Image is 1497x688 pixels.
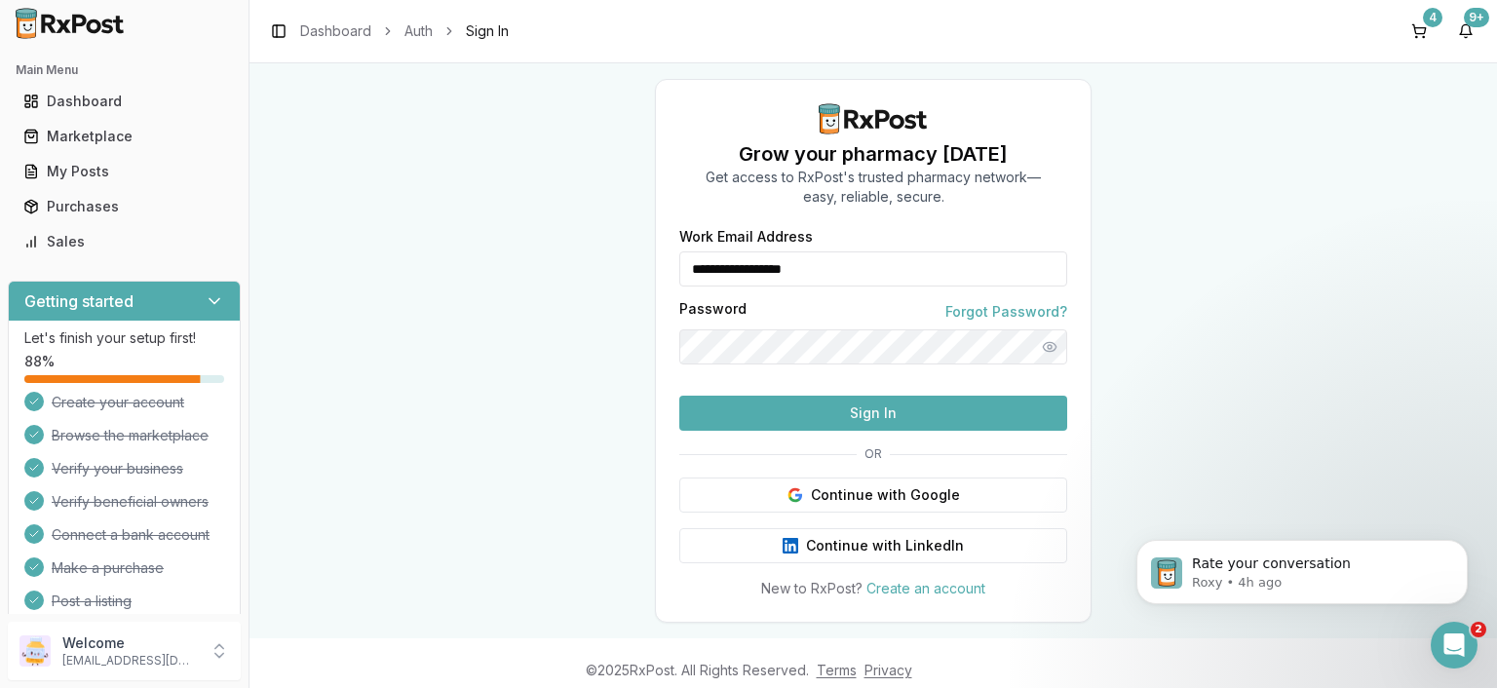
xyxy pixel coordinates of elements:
[866,580,985,596] a: Create an account
[817,662,857,678] a: Terms
[8,121,241,152] button: Marketplace
[8,156,241,187] button: My Posts
[1423,8,1442,27] div: 4
[706,140,1041,168] h1: Grow your pharmacy [DATE]
[1450,16,1481,47] button: 9+
[23,127,225,146] div: Marketplace
[1403,16,1435,47] button: 4
[404,21,433,41] a: Auth
[19,635,51,667] img: User avatar
[1032,329,1067,364] button: Show password
[945,302,1067,322] a: Forgot Password?
[761,580,863,596] span: New to RxPost?
[52,558,164,578] span: Make a purchase
[679,528,1067,563] button: Continue with LinkedIn
[62,653,198,669] p: [EMAIL_ADDRESS][DOMAIN_NAME]
[466,21,509,41] span: Sign In
[16,119,233,154] a: Marketplace
[679,396,1067,431] button: Sign In
[1471,622,1486,637] span: 2
[679,230,1067,244] label: Work Email Address
[52,393,184,412] span: Create your account
[679,478,1067,513] button: Continue with Google
[8,86,241,117] button: Dashboard
[24,328,224,348] p: Let's finish your setup first!
[8,226,241,257] button: Sales
[16,154,233,189] a: My Posts
[23,92,225,111] div: Dashboard
[52,525,210,545] span: Connect a bank account
[52,459,183,478] span: Verify your business
[16,224,233,259] a: Sales
[787,487,803,503] img: Google
[1107,499,1497,635] iframe: Intercom notifications message
[24,289,134,313] h3: Getting started
[16,84,233,119] a: Dashboard
[23,162,225,181] div: My Posts
[1431,622,1478,669] iframe: Intercom live chat
[1464,8,1489,27] div: 9+
[52,592,132,611] span: Post a listing
[8,8,133,39] img: RxPost Logo
[783,538,798,554] img: LinkedIn
[300,21,371,41] a: Dashboard
[52,426,209,445] span: Browse the marketplace
[8,191,241,222] button: Purchases
[706,168,1041,207] p: Get access to RxPost's trusted pharmacy network— easy, reliable, secure.
[52,492,209,512] span: Verify beneficial owners
[23,232,225,251] div: Sales
[16,62,233,78] h2: Main Menu
[811,103,936,134] img: RxPost Logo
[864,662,912,678] a: Privacy
[857,446,890,462] span: OR
[300,21,509,41] nav: breadcrumb
[23,197,225,216] div: Purchases
[679,302,747,322] label: Password
[16,189,233,224] a: Purchases
[24,352,55,371] span: 88 %
[62,633,198,653] p: Welcome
